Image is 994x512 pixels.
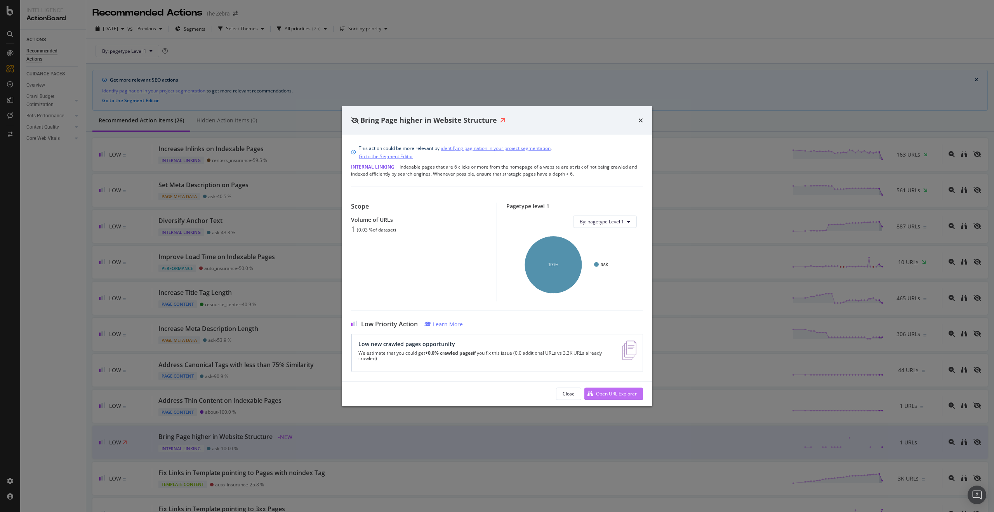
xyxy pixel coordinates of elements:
span: Bring Page higher in Website Structure [360,115,497,125]
div: ( 0.03 % of dataset ) [357,227,396,232]
button: Close [556,387,581,400]
a: identifying pagination in your project segmentation [441,144,551,152]
div: 1 [351,224,355,233]
div: Low new crawled pages opportunity [358,340,613,347]
a: Go to the Segment Editor [359,152,413,160]
button: Open URL Explorer [584,387,643,400]
text: ask [601,262,608,267]
div: Volume of URLs [351,216,487,223]
div: times [638,115,643,125]
div: Open Intercom Messenger [968,486,986,504]
svg: A chart. [513,234,637,295]
img: e5DMFwAAAABJRU5ErkJggg== [622,340,636,360]
a: Learn More [424,320,463,327]
div: eye-slash [351,117,359,124]
div: This action could be more relevant by . [359,144,552,160]
div: Close [563,390,575,397]
span: | [396,163,398,170]
div: Open URL Explorer [596,390,637,397]
button: By: pagetype Level 1 [573,215,637,228]
div: modal [342,106,652,406]
p: We estimate that you could get if you fix this issue (0.0 additional URLs vs 3.3K URLs already cr... [358,350,613,361]
span: Low Priority Action [361,320,418,327]
strong: +0.0% crawled pages [425,349,473,356]
span: By: pagetype Level 1 [580,218,624,225]
div: Learn More [433,320,463,327]
span: Internal Linking [351,163,394,170]
div: Pagetype level 1 [506,202,643,209]
text: 100% [548,263,558,267]
div: info banner [351,144,643,160]
div: Scope [351,202,487,210]
div: Indexable pages that are 6 clicks or more from the homepage of a website are at risk of not being... [351,163,643,177]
